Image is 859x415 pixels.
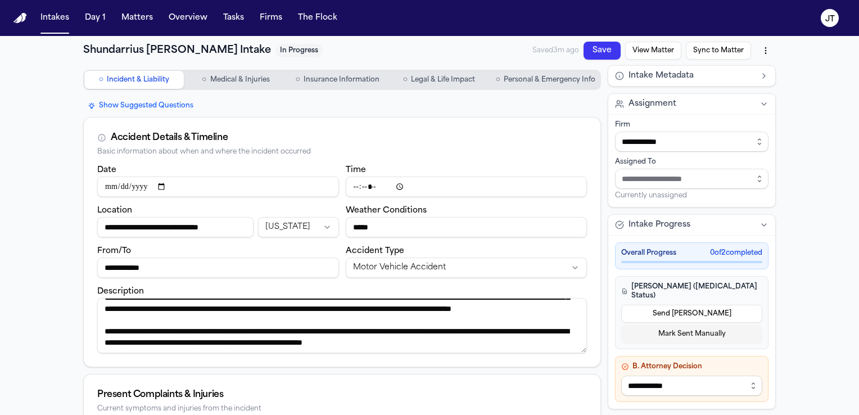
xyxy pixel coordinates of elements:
div: Present Complaints & Injuries [97,388,587,402]
button: Show Suggested Questions [83,99,198,112]
button: Sync to Matter [686,42,751,60]
label: Accident Type [346,247,404,255]
label: Description [97,287,144,296]
span: ○ [295,74,300,85]
button: View Matter [625,42,681,60]
label: From/To [97,247,131,255]
label: Time [346,166,366,174]
button: Go to Medical & Injuries [186,71,286,89]
button: Intake Progress [608,215,775,235]
div: Basic information about when and where the incident occurred [97,148,587,156]
input: Incident date [97,177,339,197]
button: Overview [164,8,212,28]
button: Tasks [219,8,248,28]
input: Assign to staff member [615,169,768,189]
input: Weather conditions [346,217,587,237]
button: Go to Incident & Liability [84,71,184,89]
button: The Flock [293,8,342,28]
span: In Progress [275,44,323,57]
input: Incident location [97,217,254,237]
div: Accident Details & Timeline [111,131,228,145]
button: Assignment [608,94,775,114]
button: Send [PERSON_NAME] [621,305,762,323]
img: Finch Logo [13,13,27,24]
input: Incident time [346,177,587,197]
span: Insurance Information [304,75,379,84]
textarea: Incident description [97,298,587,353]
button: Incident state [258,217,338,237]
button: Intake Metadata [608,66,775,86]
div: Current symptoms and injuries from the incident [97,405,587,413]
span: ○ [202,74,206,85]
span: Legal & Life Impact [411,75,475,84]
div: Assigned To [615,157,768,166]
label: Date [97,166,116,174]
label: Weather Conditions [346,206,427,215]
button: Day 1 [80,8,110,28]
span: Overall Progress [621,249,676,258]
a: Home [13,13,27,24]
span: Intake Metadata [629,70,694,82]
h1: Shundarrius [PERSON_NAME] Intake [83,43,271,58]
span: Personal & Emergency Info [504,75,595,84]
span: Incident & Liability [107,75,169,84]
button: Go to Personal & Emergency Info [491,71,600,89]
span: ○ [496,74,500,85]
span: Intake Progress [629,219,690,231]
button: Intakes [36,8,74,28]
label: Location [97,206,132,215]
span: Medical & Injuries [210,75,270,84]
button: Mark Sent Manually [621,325,762,343]
button: Go to Legal & Life Impact [390,71,489,89]
span: Saved 3m ago [532,46,579,55]
span: ○ [403,74,408,85]
button: Matters [117,8,157,28]
button: More actions [756,40,776,61]
h4: [PERSON_NAME] ([MEDICAL_DATA] Status) [621,282,762,300]
h4: B. Attorney Decision [621,362,762,371]
span: ○ [99,74,103,85]
button: Firms [255,8,287,28]
div: Firm [615,120,768,129]
span: Assignment [629,98,676,110]
button: Go to Insurance Information [288,71,387,89]
input: From/To destination [97,258,339,278]
span: Currently unassigned [615,191,687,200]
button: Save [584,42,621,60]
input: Select firm [615,132,768,152]
span: 0 of 2 completed [710,249,762,258]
